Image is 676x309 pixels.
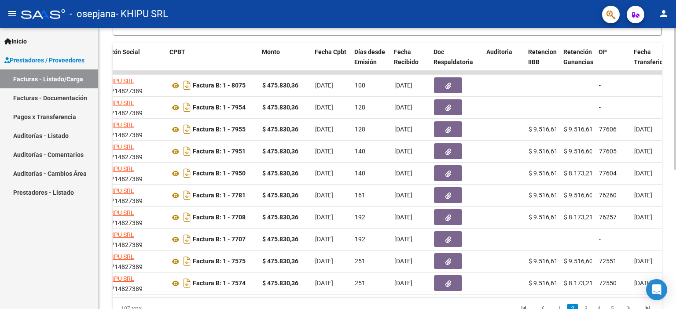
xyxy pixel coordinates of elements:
[354,48,385,65] span: Días desde Emisión
[595,43,630,81] datatable-header-cell: OP
[181,210,193,224] i: Descargar documento
[634,192,652,199] span: [DATE]
[355,104,365,111] span: 128
[193,104,246,111] strong: Factura B: 1 - 7954
[104,99,134,106] span: KHIPU SRL
[599,48,607,55] span: OP
[262,82,298,89] strong: $ 475.830,36
[70,4,116,24] span: - osepjana
[394,258,412,265] span: [DATE]
[355,170,365,177] span: 140
[599,104,601,111] span: -
[528,48,557,65] span: Retencion IIBB
[100,43,166,81] datatable-header-cell: Razón Social
[104,142,163,160] div: 33714827389
[355,258,365,265] span: 251
[529,126,558,133] span: $ 9.516,61
[193,236,246,243] strong: Factura B: 1 - 7707
[166,43,258,81] datatable-header-cell: CPBT
[104,187,134,194] span: KHIPU SRL
[430,43,483,81] datatable-header-cell: Doc Respaldatoria
[104,186,163,204] div: 33714827389
[4,36,27,46] span: Inicio
[262,192,298,199] strong: $ 475.830,36
[193,170,246,177] strong: Factura B: 1 - 7950
[315,192,333,199] span: [DATE]
[104,230,163,248] div: 33714827389
[104,164,163,182] div: 33714827389
[394,192,412,199] span: [DATE]
[181,100,193,114] i: Descargar documento
[355,192,365,199] span: 161
[104,231,134,238] span: KHIPU SRL
[599,170,617,177] span: 77604
[104,165,134,172] span: KHIPU SRL
[262,258,298,265] strong: $ 475.830,36
[634,258,652,265] span: [DATE]
[262,126,298,133] strong: $ 475.830,36
[355,236,365,243] span: 192
[181,144,193,158] i: Descargar documento
[599,280,617,287] span: 72550
[394,48,419,65] span: Fecha Recibido
[634,214,652,221] span: [DATE]
[394,236,412,243] span: [DATE]
[634,126,652,133] span: [DATE]
[193,258,246,265] strong: Factura B: 1 - 7575
[658,8,669,19] mat-icon: person
[564,126,593,133] span: $ 9.516,61
[104,274,163,292] div: 33714827389
[634,148,652,155] span: [DATE]
[529,258,558,265] span: $ 9.516,61
[181,276,193,290] i: Descargar documento
[193,214,246,221] strong: Factura B: 1 - 7708
[599,214,617,221] span: 76257
[529,192,558,199] span: $ 9.516,61
[355,214,365,221] span: 192
[646,279,667,300] div: Open Intercom Messenger
[103,48,140,55] span: Razón Social
[634,170,652,177] span: [DATE]
[116,4,168,24] span: - KHIPU SRL
[104,121,134,128] span: KHIPU SRL
[355,82,365,89] span: 100
[564,170,593,177] span: $ 8.173,21
[315,126,333,133] span: [DATE]
[564,280,593,287] span: $ 8.173,21
[315,258,333,265] span: [DATE]
[104,208,163,226] div: 33714827389
[599,192,617,199] span: 76260
[262,170,298,177] strong: $ 475.830,36
[104,77,134,84] span: KHIPU SRL
[483,43,525,81] datatable-header-cell: Auditoria
[564,192,593,199] span: $ 9.516,60
[529,280,558,287] span: $ 9.516,61
[560,43,595,81] datatable-header-cell: Retención Ganancias
[104,253,134,260] span: KHIPU SRL
[394,126,412,133] span: [DATE]
[104,76,163,95] div: 33714827389
[563,48,593,65] span: Retención Ganancias
[311,43,351,81] datatable-header-cell: Fecha Cpbt
[434,48,473,65] span: Doc Respaldatoria
[262,236,298,243] strong: $ 475.830,36
[193,126,246,133] strong: Factura B: 1 - 7955
[181,166,193,180] i: Descargar documento
[315,170,333,177] span: [DATE]
[599,82,601,89] span: -
[486,48,512,55] span: Auditoria
[181,254,193,268] i: Descargar documento
[7,8,18,19] mat-icon: menu
[355,148,365,155] span: 140
[599,126,617,133] span: 77606
[181,78,193,92] i: Descargar documento
[315,104,333,111] span: [DATE]
[315,48,346,55] span: Fecha Cpbt
[104,252,163,270] div: 33714827389
[262,48,280,55] span: Monto
[104,98,163,116] div: 33714827389
[193,148,246,155] strong: Factura B: 1 - 7951
[181,232,193,246] i: Descargar documento
[394,82,412,89] span: [DATE]
[262,280,298,287] strong: $ 475.830,36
